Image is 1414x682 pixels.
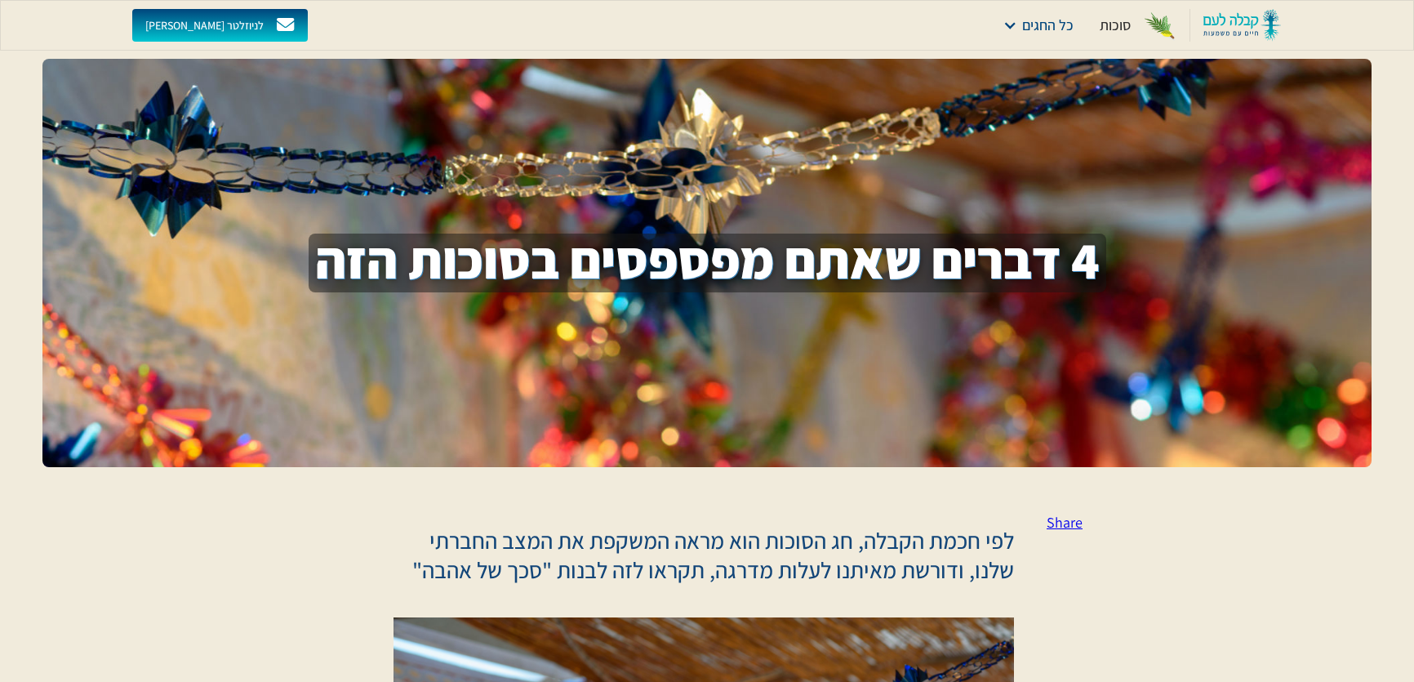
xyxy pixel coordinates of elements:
[1022,14,1074,37] div: כל החגים
[1047,513,1083,532] a: Share
[394,526,1014,585] p: לפי חכמת הקבלה, חג הסוכות הוא מראה המשקפת את המצב החברתי שלנו, ודורשת מאיתנו לעלות מדרגה, תקראו ל...
[132,9,308,42] a: [PERSON_NAME] לניוזלטר
[996,9,1080,42] div: כל החגים
[1093,9,1183,42] a: סוכות
[1100,16,1131,35] div: סוכות
[145,18,264,33] div: [PERSON_NAME] לניוזלטר
[309,234,1106,292] h1: 4 דברים שאתם מפספסים בסוכות הזה
[1203,9,1282,42] img: kabbalah-laam-logo-colored-transparent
